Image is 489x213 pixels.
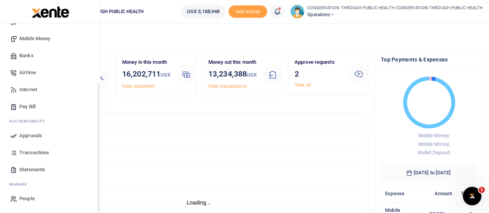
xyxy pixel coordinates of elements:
span: Statements [19,166,45,174]
li: M [6,178,94,190]
span: Internet [19,86,37,94]
small: CONSERVATION THROUGH PUBLIC HEALTH CONSERVATION THROUGH PUBLIC HEALTH [307,5,483,12]
a: View statement [122,83,155,89]
h3: 13,234,388 [208,68,257,81]
a: View transactions [208,83,247,89]
a: logo-small logo-large logo-large [31,9,69,14]
span: Transactions [19,149,49,157]
th: Amount [419,185,457,202]
span: Approvals [19,132,42,140]
li: Wallet ballance [178,5,228,19]
iframe: Intercom live chat [463,187,481,205]
h3: 16,202,711 [122,68,171,81]
a: Statements [6,161,94,178]
h4: Transactions Overview [36,116,361,125]
span: countability [15,118,44,124]
small: UGX [247,72,257,78]
img: profile-user [290,5,304,19]
text: Loading... [187,199,211,206]
a: profile-user CONSERVATION THROUGH PUBLIC HEALTH CONSERVATION THROUGH PUBLIC HEALTH Operations [290,5,483,19]
small: UGX [160,72,170,78]
a: View all [295,82,311,88]
a: Banks [6,47,94,64]
span: Airtime [19,69,36,77]
span: UGX 3,188,948 [187,8,220,15]
span: People [19,195,35,203]
span: Operations [307,11,483,18]
span: anage [13,181,27,187]
span: Mobile Money [418,141,449,147]
h6: [DATE] to [DATE] [381,164,476,182]
span: Mobile Money [418,133,449,138]
a: Add money [228,8,267,14]
a: Airtime [6,64,94,81]
h4: Hello CONSERVATION [29,33,483,42]
p: Money in this month [122,58,171,66]
span: Banks [19,52,34,60]
span: 1 [479,187,485,193]
img: logo-large [32,6,69,18]
th: Txns [456,185,476,202]
li: Ac [6,115,94,127]
th: Expense [381,185,419,202]
a: People [6,190,94,207]
h3: 2 [295,68,343,80]
span: Add money [228,5,267,18]
a: Approvals [6,127,94,144]
a: Internet [6,81,94,98]
p: Approve requests [295,58,343,66]
p: Money out this month [208,58,257,66]
a: Transactions [6,144,94,161]
a: Mobile Money [6,30,94,47]
li: Toup your wallet [228,5,267,18]
span: Pay Bill [19,103,36,111]
h4: Top Payments & Expenses [381,55,476,64]
a: Pay Bill [6,98,94,115]
span: Wallet Deposit [417,150,450,155]
a: UGX 3,188,948 [181,5,225,19]
span: Mobile Money [19,35,50,43]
